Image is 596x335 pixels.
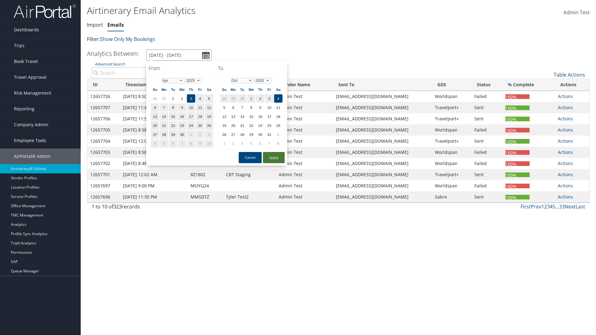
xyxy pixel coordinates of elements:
[187,94,195,103] td: 3
[178,121,186,130] td: 23
[471,102,502,113] td: Sent
[187,191,223,203] td: MMSDTZ
[471,169,502,180] td: Sent
[505,94,530,99] div: 100%
[160,112,168,121] td: 14
[87,113,120,124] td: 12657706
[432,147,472,158] td: Worldspan
[146,49,211,61] input: [DATE] - [DATE]
[555,203,559,210] span: …
[187,180,223,191] td: MOYQ24
[187,130,195,139] td: 1
[247,85,255,94] th: We
[169,139,177,148] td: 6
[113,203,122,210] span: 323
[276,113,333,124] td: Admin Test
[169,103,177,112] td: 8
[229,94,237,103] td: 29
[265,94,273,103] td: 3
[558,105,573,110] a: Actions
[14,117,48,132] span: Company Admin
[187,112,195,121] td: 17
[576,203,585,210] a: Last
[14,85,51,101] span: Risk Management
[205,85,213,94] th: Sa
[95,61,125,67] a: Advanced Search
[247,130,255,139] td: 29
[276,147,333,158] td: Admin Test
[256,130,264,139] td: 30
[505,161,530,166] div: 100%
[256,94,264,103] td: 2
[541,203,544,210] a: 1
[265,85,273,94] th: Fr
[531,203,541,210] a: Prev
[87,79,120,91] th: ID: activate to sort column ascending
[120,136,187,147] td: [DATE] 12:00 AM
[169,94,177,103] td: 1
[247,94,255,103] td: 1
[505,150,530,155] div: 100%
[432,191,472,203] td: Sabre
[238,121,246,130] td: 21
[120,147,187,158] td: [DATE] 8:58 PM
[333,169,431,180] td: [EMAIL_ADDRESS][DOMAIN_NAME]
[547,203,550,210] a: 3
[563,3,590,22] a: Admin Test
[432,79,472,91] th: GDS: activate to sort column ascending
[87,169,120,180] td: 12657701
[558,194,573,200] a: Actions
[505,172,530,177] div: 100%
[274,94,282,103] td: 4
[205,94,213,103] td: 5
[333,180,431,191] td: [EMAIL_ADDRESS][DOMAIN_NAME]
[544,203,547,210] a: 2
[256,103,264,112] td: 9
[229,130,237,139] td: 27
[553,203,555,210] a: 5
[256,121,264,130] td: 23
[558,127,573,133] a: Actions
[220,130,228,139] td: 26
[274,112,282,121] td: 18
[220,121,228,130] td: 19
[151,139,159,148] td: 4
[238,94,246,103] td: 30
[247,103,255,112] td: 8
[558,149,573,155] a: Actions
[471,91,502,102] td: Failed
[432,169,472,180] td: Travelport+
[14,149,51,164] span: AirPortal® Admin
[263,152,285,163] button: Apply
[120,102,187,113] td: [DATE] 11:47 PM
[196,85,204,94] th: Fr
[187,169,223,180] td: 8Z1802
[120,180,187,191] td: [DATE] 9:00 PM
[521,203,531,210] a: First
[471,79,502,91] th: Status: activate to sort column ascending
[160,94,168,103] td: 31
[238,103,246,112] td: 7
[432,180,472,191] td: Worldspan
[471,113,502,124] td: Sent
[432,136,472,147] td: Travelport+
[505,195,530,199] div: 100%
[333,136,431,147] td: [EMAIL_ADDRESS][DOMAIN_NAME]
[432,113,472,124] td: Travelport+
[502,79,555,91] th: % Complete: activate to sort column ascending
[178,94,186,103] td: 2
[505,139,530,144] div: 100%
[14,101,34,117] span: Reporting
[187,103,195,112] td: 10
[276,191,333,203] td: Admin Test
[205,103,213,112] td: 12
[205,121,213,130] td: 26
[471,136,502,147] td: Sent
[274,139,282,148] td: 8
[558,160,573,166] a: Actions
[220,139,228,148] td: 2
[505,105,530,110] div: 100%
[238,112,246,121] td: 14
[160,139,168,148] td: 5
[205,130,213,139] td: 3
